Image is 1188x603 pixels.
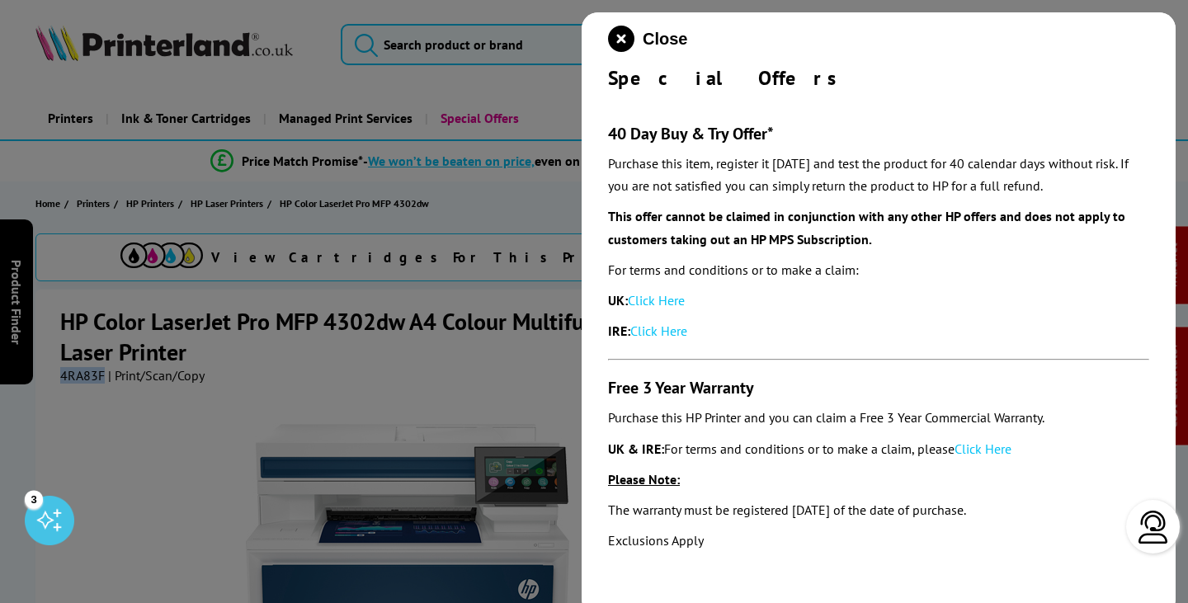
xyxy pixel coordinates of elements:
[608,292,628,309] strong: UK:
[643,30,687,49] span: Close
[628,292,685,309] a: Click Here
[608,502,966,518] em: The warranty must be registered [DATE] of the date of purchase.
[608,153,1149,197] p: Purchase this item, register it [DATE] and test the product for 40 calendar days without risk. If...
[608,438,1149,460] p: For terms and conditions or to make a claim, please
[608,532,704,549] em: Exclusions Apply
[608,377,1149,398] h3: Free 3 Year Warranty
[1137,511,1170,544] img: user-headset-light.svg
[608,123,1149,144] h3: 40 Day Buy & Try Offer*
[608,407,1149,429] p: Purchase this HP Printer and you can claim a Free 3 Year Commercial Warranty.
[608,323,630,339] strong: IRE:
[608,65,1149,91] div: Special Offers
[955,440,1011,457] a: Click Here
[25,490,43,508] div: 3
[608,440,664,457] strong: UK & IRE:
[630,323,687,339] a: Click Here
[608,26,687,52] button: close modal
[608,208,1125,247] strong: This offer cannot be claimed in conjunction with any other HP offers and does not apply to custom...
[608,471,680,488] strong: Please Note:
[608,259,1149,281] p: For terms and conditions or to make a claim:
